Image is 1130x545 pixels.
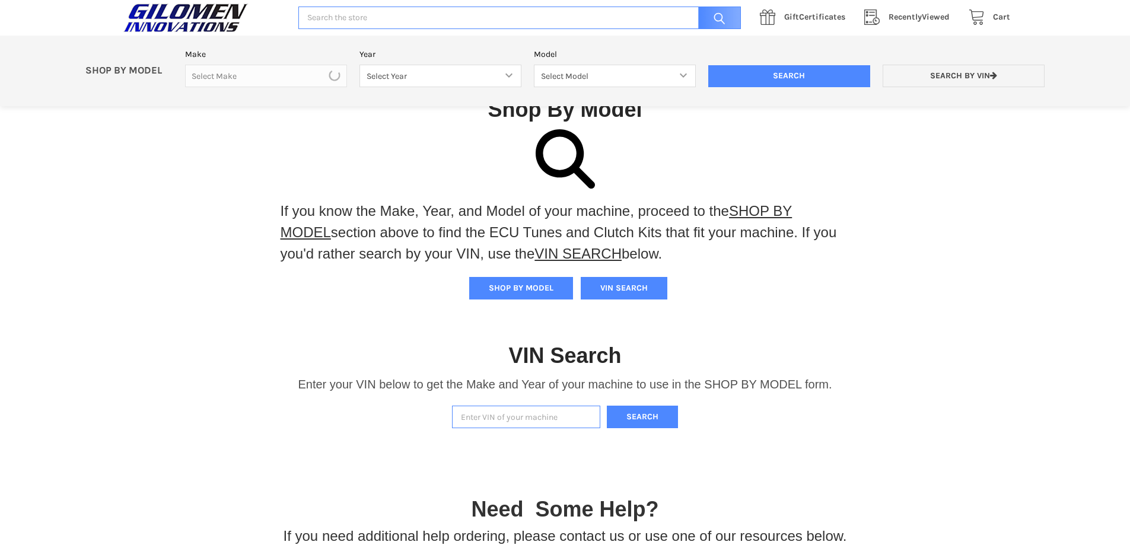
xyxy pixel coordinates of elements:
span: Certificates [784,12,845,22]
a: RecentlyViewed [858,10,962,25]
p: SHOP BY MODEL [79,65,179,77]
a: Search by VIN [883,65,1045,88]
button: SHOP BY MODEL [469,277,573,299]
input: Search [708,65,870,88]
span: Cart [993,12,1010,22]
a: Cart [962,10,1010,25]
input: Search the store [298,7,741,30]
a: GILOMEN INNOVATIONS [120,3,286,33]
span: Gift [784,12,799,22]
h1: VIN Search [508,342,621,369]
span: Viewed [889,12,950,22]
label: Model [534,48,696,60]
span: Recently [889,12,922,22]
img: GILOMEN INNOVATIONS [120,3,251,33]
input: Enter VIN of your machine [452,406,600,429]
h1: Shop By Model [120,96,1010,123]
input: Search [692,7,741,30]
p: Need Some Help? [471,493,658,525]
a: SHOP BY MODEL [281,203,792,240]
button: Search [607,406,678,429]
p: Enter your VIN below to get the Make and Year of your machine to use in the SHOP BY MODEL form. [298,375,832,393]
a: VIN SEARCH [534,246,622,262]
button: VIN SEARCH [581,277,667,299]
label: Year [359,48,521,60]
p: If you know the Make, Year, and Model of your machine, proceed to the section above to find the E... [281,200,850,264]
a: GiftCertificates [753,10,858,25]
label: Make [185,48,347,60]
